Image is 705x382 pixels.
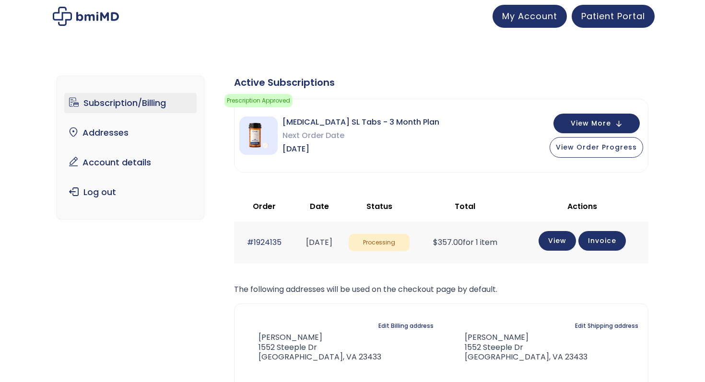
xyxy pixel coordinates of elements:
a: #1924135 [247,237,282,248]
span: Processing [349,234,410,252]
span: Status [366,201,392,212]
button: View Order Progress [550,137,643,158]
img: Sermorelin SL Tabs - 3 Month Plan [239,116,278,155]
span: Prescription Approved [224,94,293,107]
a: Edit Shipping address [575,319,638,333]
a: Log out [64,182,197,202]
address: [PERSON_NAME] 1552 Steeple Dr [GEOGRAPHIC_DATA], VA 23433 [244,333,381,362]
a: Subscription/Billing [64,93,197,113]
img: My account [53,7,119,26]
span: 357.00 [433,237,463,248]
span: Patient Portal [581,10,645,22]
a: Account details [64,152,197,173]
span: Next Order Date [282,129,439,142]
nav: Account pages [57,76,205,220]
address: [PERSON_NAME] 1552 Steeple Dr [GEOGRAPHIC_DATA], VA 23433 [449,333,587,362]
span: [MEDICAL_DATA] SL Tabs - 3 Month Plan [282,116,439,129]
a: Edit Billing address [378,319,434,333]
a: My Account [493,5,567,28]
button: View More [553,114,640,133]
span: Actions [567,201,597,212]
a: Invoice [578,231,626,251]
a: Patient Portal [572,5,655,28]
span: $ [433,237,438,248]
span: [DATE] [282,142,439,156]
a: Addresses [64,123,197,143]
a: View [539,231,576,251]
span: Date [310,201,329,212]
span: View More [571,120,611,127]
div: Active Subscriptions [234,76,648,89]
span: Total [455,201,475,212]
span: View Order Progress [556,142,637,152]
p: The following addresses will be used on the checkout page by default. [234,283,648,296]
span: My Account [502,10,557,22]
span: Order [253,201,276,212]
time: [DATE] [306,237,332,248]
td: for 1 item [414,221,516,263]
